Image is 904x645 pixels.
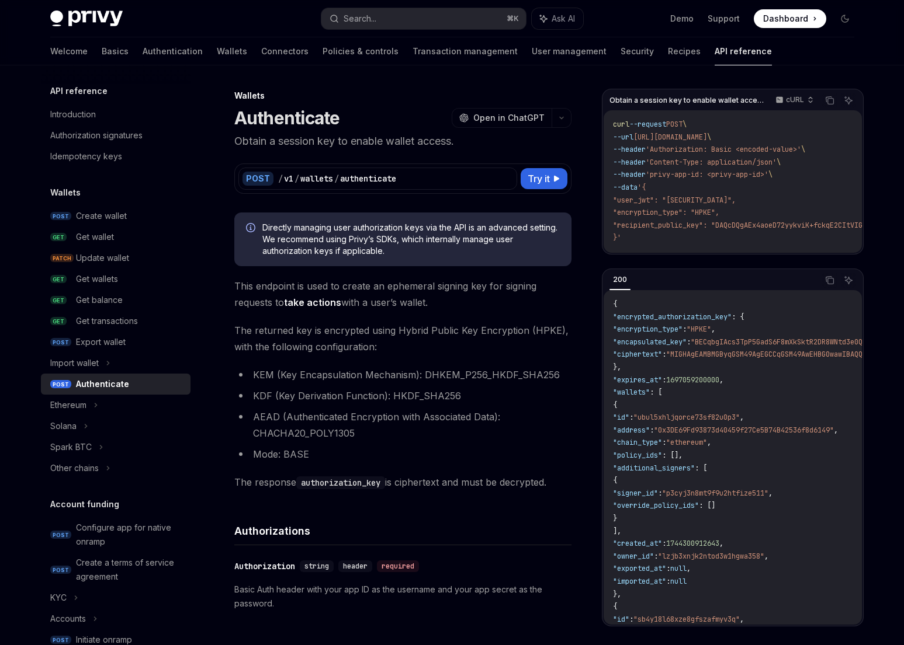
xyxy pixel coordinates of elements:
[609,273,631,287] div: 200
[613,158,646,167] span: --header
[670,577,687,586] span: null
[683,325,687,334] span: :
[668,37,701,65] a: Recipes
[76,314,138,328] div: Get transactions
[41,517,191,552] a: POSTConfigure app for native onramp
[243,172,273,186] div: POST
[658,489,662,498] span: :
[50,440,92,454] div: Spark BTC
[613,426,650,435] span: "address"
[234,523,572,539] h4: Authorizations
[683,120,687,129] span: \
[50,531,71,539] span: POST
[323,37,399,65] a: Policies & controls
[646,170,768,179] span: 'privy-app-id: <privy-app-id>'
[769,90,819,110] button: cURL
[76,521,183,549] div: Configure app for native onramp
[841,93,856,108] button: Ask AI
[666,375,719,385] span: 1697059200000
[666,438,707,447] span: "ethereum"
[768,170,773,179] span: \
[841,273,856,288] button: Ask AI
[650,388,662,397] span: : [
[532,8,583,29] button: Ask AI
[621,37,654,65] a: Security
[613,552,654,561] span: "owner_id"
[50,128,143,142] div: Authorization signatures
[41,146,191,167] a: Idempotency keys
[613,539,662,548] span: "created_at"
[695,463,707,473] span: : [
[662,375,666,385] span: :
[234,474,572,490] span: The response is ciphertext and must be decrypted.
[613,590,621,599] span: },
[295,173,299,184] div: /
[278,173,283,184] div: /
[613,489,658,498] span: "signer_id"
[143,37,203,65] a: Authentication
[662,539,666,548] span: :
[41,332,191,353] a: POSTExport wallet
[613,476,617,485] span: {
[41,552,191,587] a: POSTCreate a terms of service agreement
[76,230,114,244] div: Get wallet
[528,172,550,186] span: Try it
[764,552,768,561] span: ,
[321,8,526,29] button: Search...⌘K
[613,514,617,523] span: }
[687,325,711,334] span: "HPKE"
[234,446,572,462] li: Mode: BASE
[102,37,129,65] a: Basics
[613,196,736,205] span: "user_jwt": "[SECURITY_DATA]",
[50,212,71,221] span: POST
[50,11,123,27] img: dark logo
[613,299,617,309] span: {
[334,173,339,184] div: /
[234,107,340,128] h1: Authenticate
[822,93,837,108] button: Copy the contents from the code block
[234,367,572,383] li: KEM (Key Encapsulation Mechanism): DHKEM_P256_HKDF_SHA256
[50,612,86,626] div: Accounts
[654,426,834,435] span: "0x3DE69Fd93873d40459f27Ce5B74B42536f8d6149"
[50,636,71,644] span: POST
[50,107,96,121] div: Introduction
[234,388,572,404] li: KDF (Key Derivation Function): HKDF_SHA256
[786,95,804,104] p: cURL
[666,577,670,586] span: :
[532,37,607,65] a: User management
[41,125,191,146] a: Authorization signatures
[613,564,666,573] span: "exported_at"
[50,233,67,242] span: GET
[836,9,854,28] button: Toggle dark mode
[670,564,687,573] span: null
[763,13,808,25] span: Dashboard
[662,350,666,359] span: :
[50,37,88,65] a: Welcome
[711,325,715,334] span: ,
[76,335,126,349] div: Export wallet
[609,96,764,105] span: Obtain a session key to enable wallet access.
[304,562,329,571] span: string
[261,37,309,65] a: Connectors
[41,374,191,395] a: POSTAuthenticate
[50,84,108,98] h5: API reference
[732,312,744,322] span: : {
[613,413,629,422] span: "id"
[50,566,71,574] span: POST
[50,296,67,305] span: GET
[801,145,805,154] span: \
[50,461,99,475] div: Other chains
[552,13,575,25] span: Ask AI
[777,158,781,167] span: \
[50,398,86,412] div: Ethereum
[50,419,77,433] div: Solana
[613,615,629,624] span: "id"
[613,120,629,129] span: curl
[234,278,572,311] span: This endpoint is used to create an ephemeral signing key for signing requests to with a user’s wa...
[234,560,295,572] div: Authorization
[768,489,773,498] span: ,
[699,501,715,510] span: : []
[633,413,740,422] span: "ubul5xhljqorce73sf82u0p3"
[715,37,772,65] a: API reference
[740,615,744,624] span: ,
